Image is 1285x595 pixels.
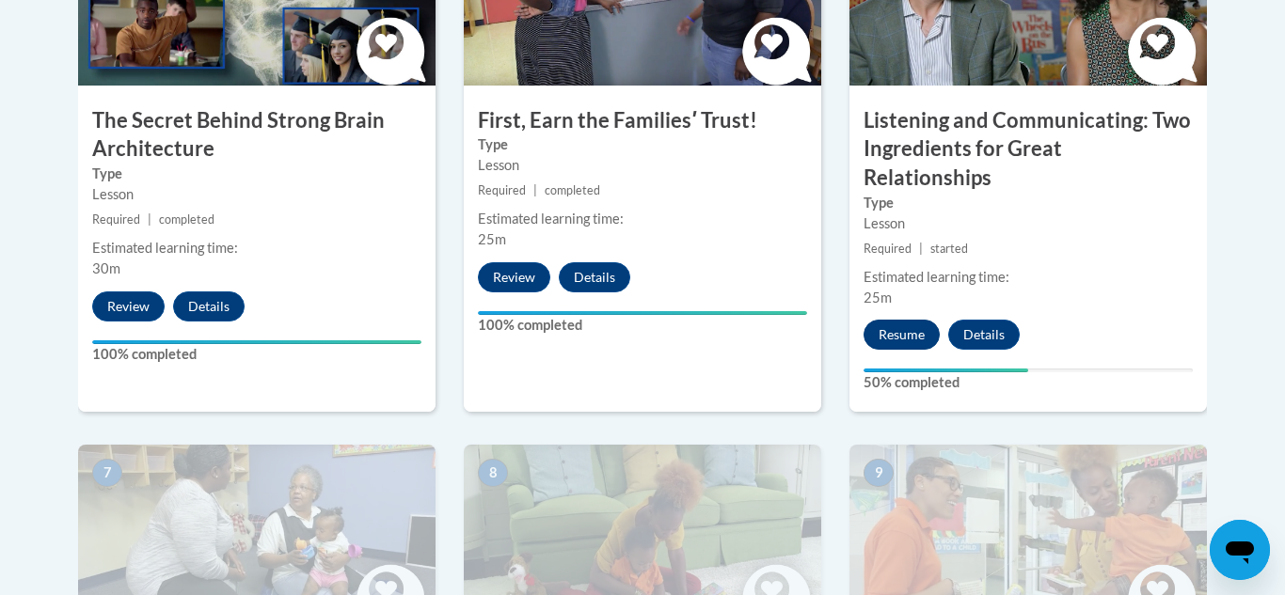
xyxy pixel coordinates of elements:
div: Your progress [92,340,421,344]
h3: Listening and Communicating: Two Ingredients for Great Relationships [849,106,1207,193]
span: 9 [864,459,894,487]
span: 30m [92,260,120,276]
span: Required [478,183,526,197]
button: Details [173,291,245,321]
span: 25m [864,290,892,305]
h3: First, Earn the Familiesʹ Trust! [464,106,821,135]
span: 25m [478,231,506,247]
div: Lesson [478,155,807,176]
span: 8 [478,459,508,487]
button: Resume [864,320,940,350]
div: Lesson [92,184,421,205]
div: Lesson [864,213,1193,234]
div: Your progress [478,311,807,315]
div: Estimated learning time: [478,209,807,229]
span: Required [92,212,140,227]
span: | [533,183,537,197]
label: 100% completed [478,315,807,336]
span: 7 [92,459,122,487]
button: Details [948,320,1020,350]
span: started [930,242,968,256]
button: Details [559,262,630,292]
label: 100% completed [92,344,421,365]
button: Review [92,291,165,321]
label: 50% completed [864,372,1193,393]
div: Your progress [864,368,1028,372]
span: | [919,242,923,256]
label: Type [478,134,807,155]
iframe: Button to launch messaging window [1210,520,1270,580]
h3: The Secret Behind Strong Brain Architecture [78,106,436,164]
label: Type [92,164,421,184]
button: Review [478,262,550,292]
span: completed [159,212,214,227]
div: Estimated learning time: [864,267,1193,288]
label: Type [864,193,1193,213]
div: Estimated learning time: [92,238,421,258]
span: Required [864,242,912,256]
span: completed [545,183,600,197]
span: | [148,212,151,227]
